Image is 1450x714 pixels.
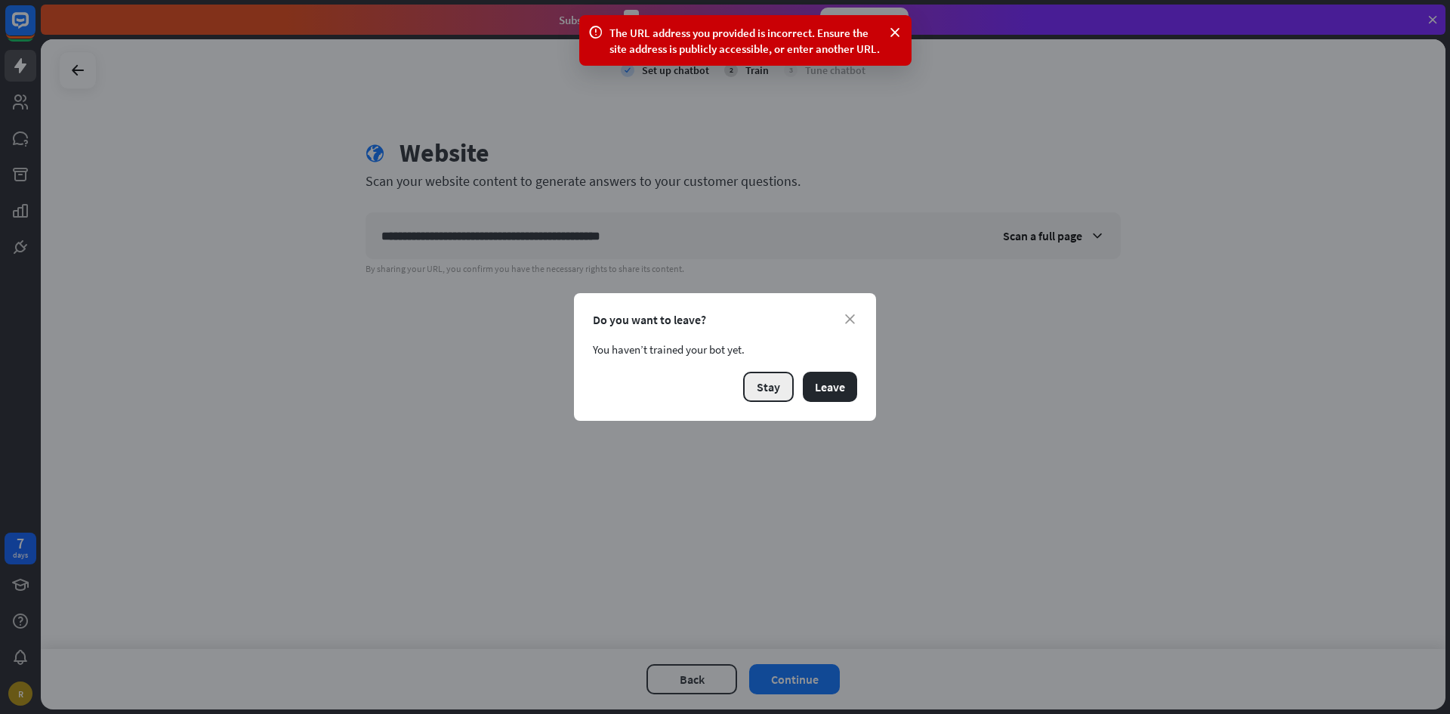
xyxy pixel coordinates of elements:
[845,314,855,324] i: close
[609,25,881,57] div: The URL address you provided is incorrect. Ensure the site address is publicly accessible, or ent...
[743,372,794,402] button: Stay
[12,6,57,51] button: Open LiveChat chat widget
[593,312,857,327] div: Do you want to leave?
[593,342,857,357] div: You haven’t trained your bot yet.
[803,372,857,402] button: Leave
